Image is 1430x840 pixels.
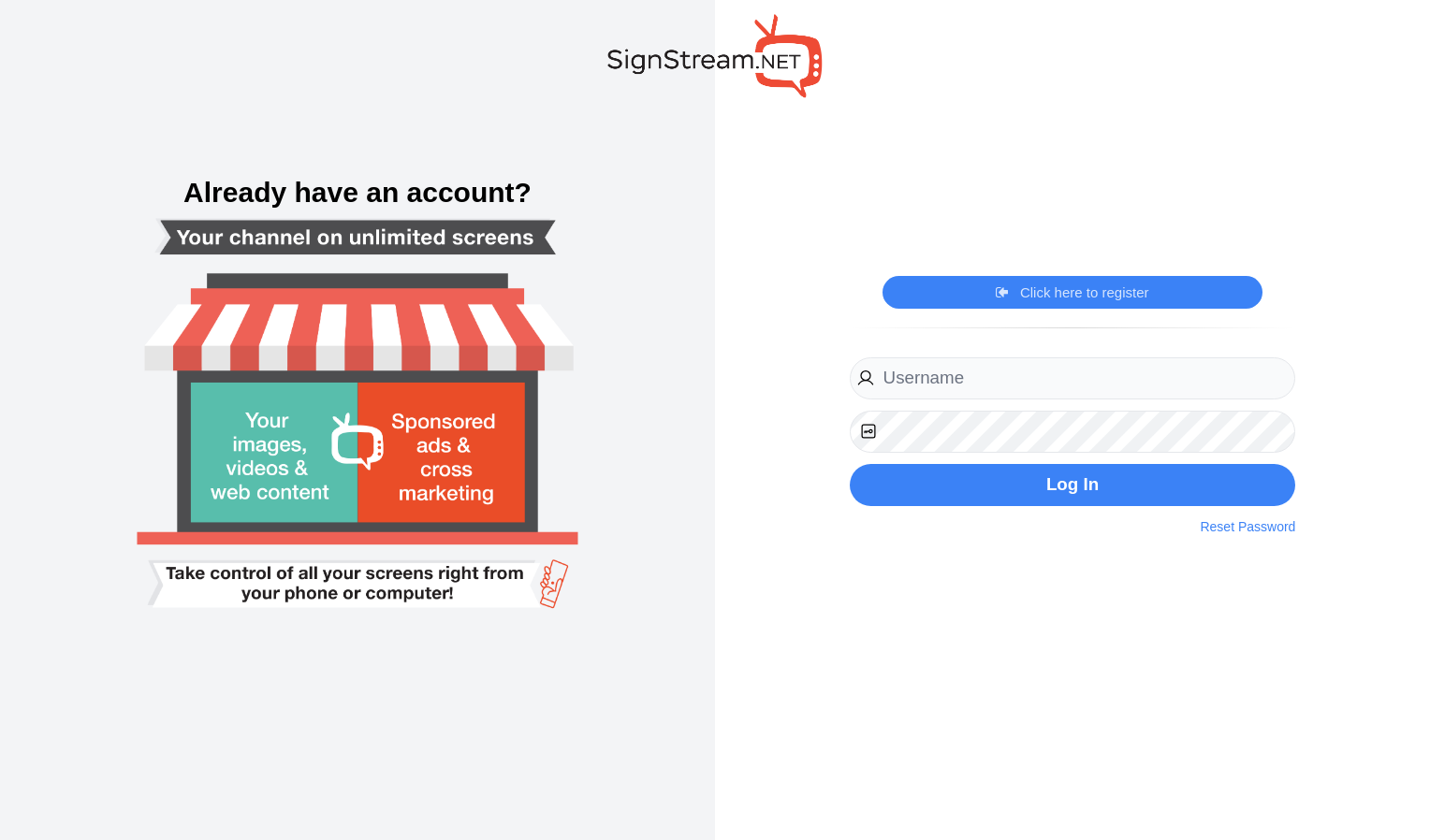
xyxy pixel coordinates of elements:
[86,118,628,721] img: Smart tv login
[850,357,1296,399] input: Username
[607,14,823,97] img: SignStream.NET
[1200,517,1295,537] a: Reset Password
[996,283,1148,302] a: Click here to register
[850,464,1296,506] button: Log In
[19,179,696,207] h3: Already have an account?
[1109,638,1430,840] iframe: Chat Widget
